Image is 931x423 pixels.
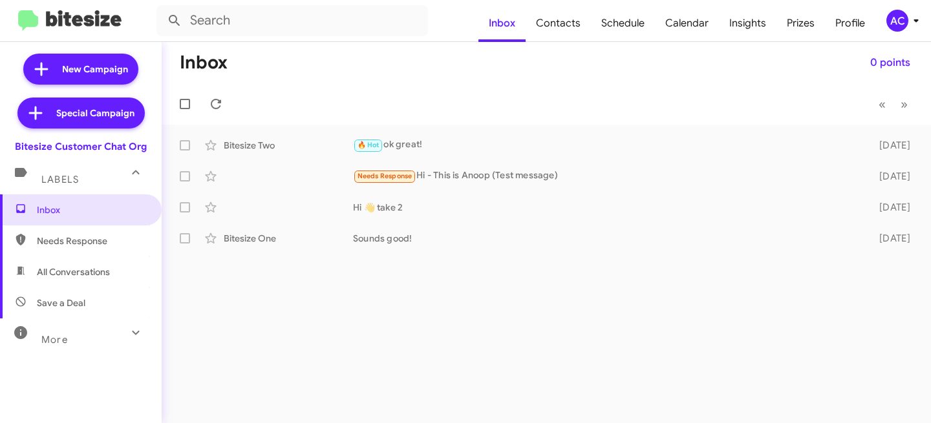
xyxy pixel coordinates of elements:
div: [DATE] [864,232,921,245]
nav: Page navigation example [872,91,915,118]
span: Needs Response [358,172,412,180]
a: Prizes [776,5,825,42]
span: Needs Response [37,234,147,247]
a: Insights [719,5,776,42]
div: Bitesize Customer Chat Org [15,140,147,153]
a: Profile [825,5,875,42]
span: 0 points [870,51,910,74]
div: Bitesize One [224,232,353,245]
a: New Campaign [23,54,138,85]
a: Calendar [655,5,719,42]
div: [DATE] [864,170,921,183]
button: Next [893,91,915,118]
span: « [879,96,886,112]
a: Special Campaign [17,98,145,129]
button: 0 points [860,51,921,74]
div: ok great! [353,138,864,152]
a: Contacts [526,5,591,42]
span: Inbox [37,203,147,216]
span: All Conversations [37,265,110,278]
button: AC [875,10,917,32]
span: New Campaign [62,63,128,76]
a: Inbox [478,5,526,42]
div: Hi 👋 take 2 [353,201,864,214]
div: Sounds good! [353,232,864,245]
div: Bitesize Two [224,139,353,152]
span: Special Campaign [56,107,134,119]
span: » [901,96,908,112]
span: More [41,334,68,346]
div: [DATE] [864,139,921,152]
input: Search [156,5,428,36]
div: Hi - This is Anoop (Test message) [353,169,864,183]
div: AC [886,10,908,32]
span: Save a Deal [37,296,85,309]
span: 🔥 Hot [358,141,380,149]
h1: Inbox [180,52,228,73]
a: Schedule [591,5,655,42]
span: Labels [41,174,79,185]
button: Previous [871,91,894,118]
div: [DATE] [864,201,921,214]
